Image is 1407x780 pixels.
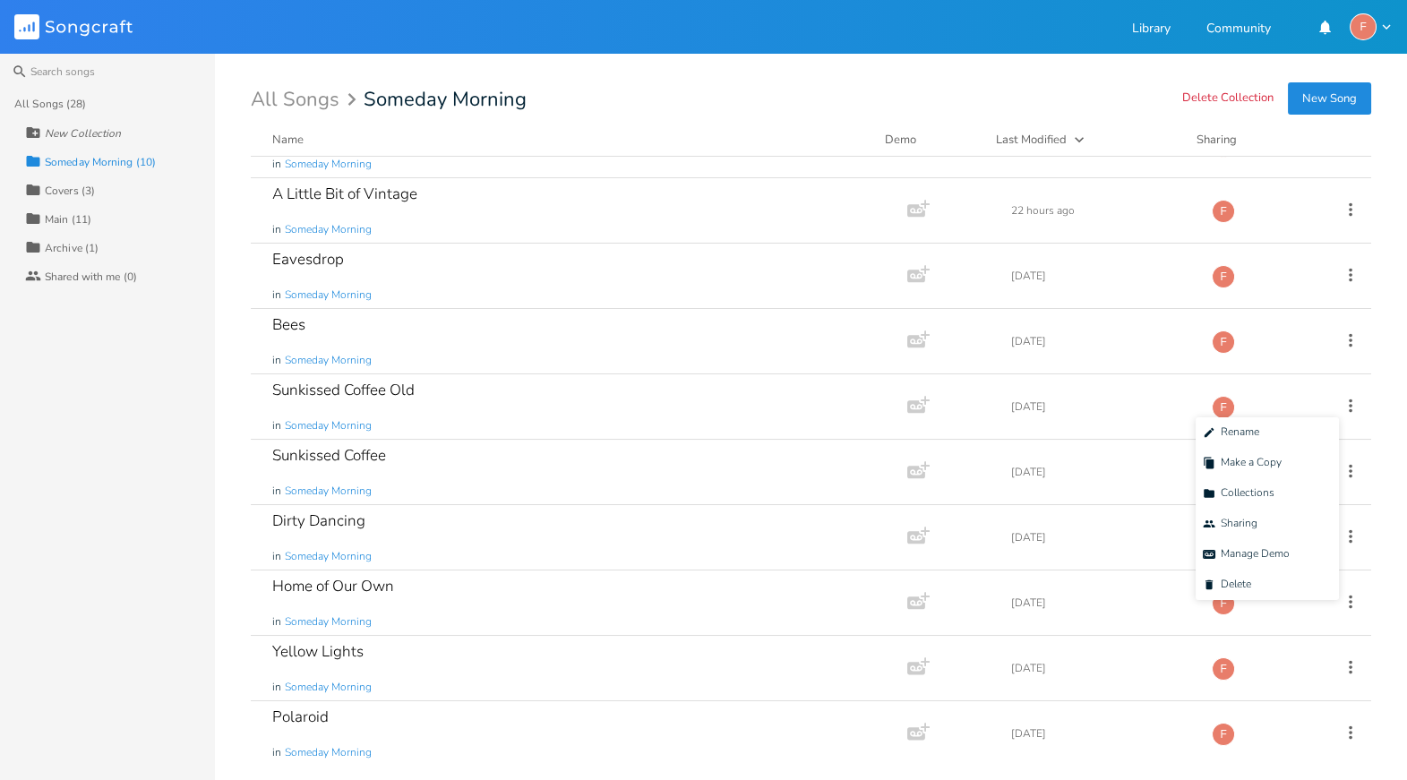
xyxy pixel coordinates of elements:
[45,128,121,139] div: New Collection
[272,186,417,201] div: A Little Bit of Vintage
[45,214,91,225] div: Main (11)
[272,614,281,630] span: in
[251,91,362,108] div: All Songs
[285,157,372,172] span: Someday Morning
[1203,518,1257,530] span: Sharing
[272,448,386,463] div: Sunkissed Coffee
[1212,592,1235,615] div: fuzzyip
[1203,487,1274,500] span: Collections
[1011,205,1190,216] div: 22 hours ago
[996,131,1175,149] button: Last Modified
[1011,663,1190,673] div: [DATE]
[1212,396,1235,419] div: fuzzyip
[1212,330,1235,354] div: fuzzyip
[285,549,372,564] span: Someday Morning
[996,132,1067,148] div: Last Modified
[272,680,281,695] span: in
[1203,457,1282,469] span: Make a Copy
[1197,131,1304,149] div: Sharing
[1182,91,1274,107] button: Delete Collection
[885,131,974,149] div: Demo
[1206,22,1271,38] a: Community
[1011,270,1190,281] div: [DATE]
[272,252,344,267] div: Eavesdrop
[14,99,86,109] div: All Songs (28)
[285,287,372,303] span: Someday Morning
[285,680,372,695] span: Someday Morning
[1288,82,1371,115] button: New Song
[45,243,99,253] div: Archive (1)
[272,317,305,332] div: Bees
[272,745,281,760] span: in
[1011,336,1190,347] div: [DATE]
[364,90,527,109] span: Someday Morning
[272,418,281,433] span: in
[1011,532,1190,543] div: [DATE]
[1011,728,1190,739] div: [DATE]
[1132,22,1171,38] a: Library
[272,222,281,237] span: in
[272,131,863,149] button: Name
[1011,597,1190,608] div: [DATE]
[1350,13,1393,40] button: F
[1203,579,1251,591] span: Delete
[1212,200,1235,223] div: fuzzyip
[1212,723,1235,746] div: fuzzyip
[1011,401,1190,412] div: [DATE]
[272,382,415,398] div: Sunkissed Coffee Old
[272,549,281,564] span: in
[1212,265,1235,288] div: fuzzyip
[45,185,95,196] div: Covers (3)
[272,484,281,499] span: in
[285,222,372,237] span: Someday Morning
[285,745,372,760] span: Someday Morning
[285,484,372,499] span: Someday Morning
[1011,467,1190,477] div: [DATE]
[272,513,365,528] div: Dirty Dancing
[272,132,304,148] div: Name
[272,709,329,724] div: Polaroid
[272,644,364,659] div: Yellow Lights
[285,418,372,433] span: Someday Morning
[45,271,137,282] div: Shared with me (0)
[272,579,394,594] div: Home of Our Own
[1212,657,1235,681] div: fuzzyip
[45,157,156,167] div: Someday Morning (10)
[285,614,372,630] span: Someday Morning
[285,353,372,368] span: Someday Morning
[1203,426,1259,439] span: Rename
[272,157,281,172] span: in
[272,287,281,303] span: in
[1350,13,1377,40] div: fuzzyip
[1203,548,1290,561] span: Manage Demo
[272,353,281,368] span: in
